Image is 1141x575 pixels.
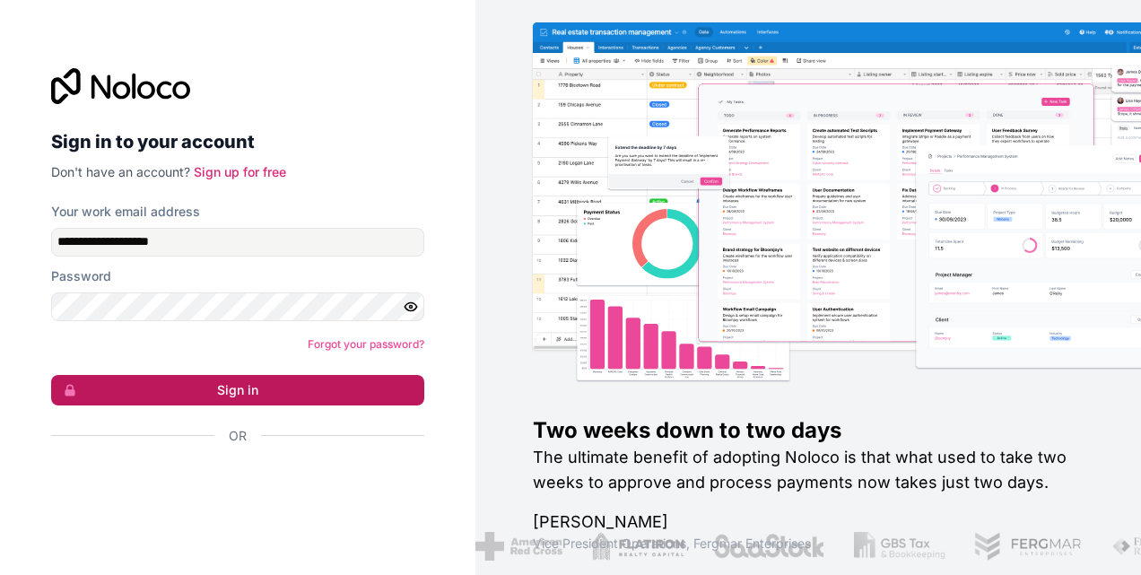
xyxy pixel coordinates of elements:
[308,337,424,351] a: Forgot your password?
[51,375,424,405] button: Sign in
[533,445,1084,495] h2: The ultimate benefit of adopting Noloco is that what used to take two weeks to approve and proces...
[51,267,111,285] label: Password
[51,228,424,257] input: Email address
[51,126,424,158] h2: Sign in to your account
[51,292,424,321] input: Password
[51,203,200,221] label: Your work email address
[533,510,1084,535] h1: [PERSON_NAME]
[475,532,562,561] img: /assets/american-red-cross-BAupjrZR.png
[533,535,1084,553] h1: Vice President Operations , Fergmar Enterprises
[42,465,419,504] iframe: Tombol Login dengan Google
[229,427,247,445] span: Or
[533,416,1084,445] h1: Two weeks down to two days
[51,164,190,179] span: Don't have an account?
[194,164,286,179] a: Sign up for free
